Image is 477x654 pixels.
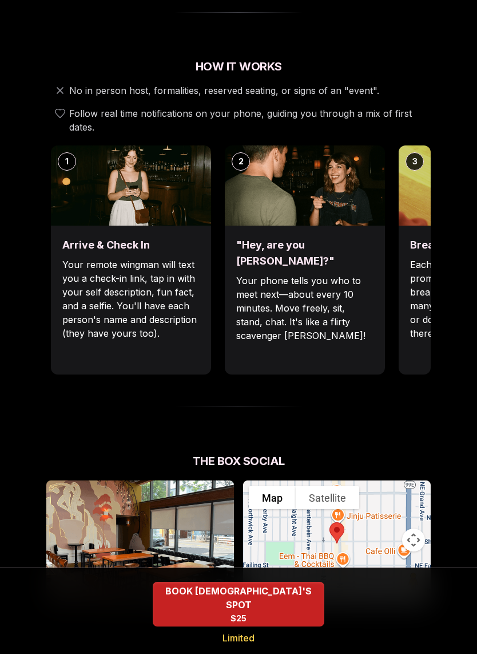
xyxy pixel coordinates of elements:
[236,274,373,342] p: Your phone tells you who to meet next—about every 10 minutes. Move freely, sit, stand, chat. It's...
[69,84,379,97] span: No in person host, formalities, reserved seating, or signs of an "event".
[69,107,426,134] span: Follow real time notifications on your phone, guiding you through a mix of first dates.
[58,152,76,171] div: 1
[296,486,359,509] button: Show satellite imagery
[46,453,431,469] h2: The Box Social
[51,145,211,226] img: Arrive & Check In
[46,480,234,606] img: The Box Social
[153,584,324,612] span: BOOK [DEMOGRAPHIC_DATA]'S SPOT
[62,258,200,340] p: Your remote wingman will text you a check-in link, tap in with your self description, fun fact, a...
[225,145,385,226] img: "Hey, are you Max?"
[230,613,247,624] span: $25
[46,58,431,74] h2: How It Works
[406,152,424,171] div: 3
[62,237,200,253] h3: Arrive & Check In
[153,582,324,627] button: BOOK QUEER MEN'S SPOT - Limited
[236,237,373,269] h3: "Hey, are you [PERSON_NAME]?"
[222,631,255,645] span: Limited
[402,529,425,551] button: Map camera controls
[232,152,250,171] div: 2
[249,486,296,509] button: Show street map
